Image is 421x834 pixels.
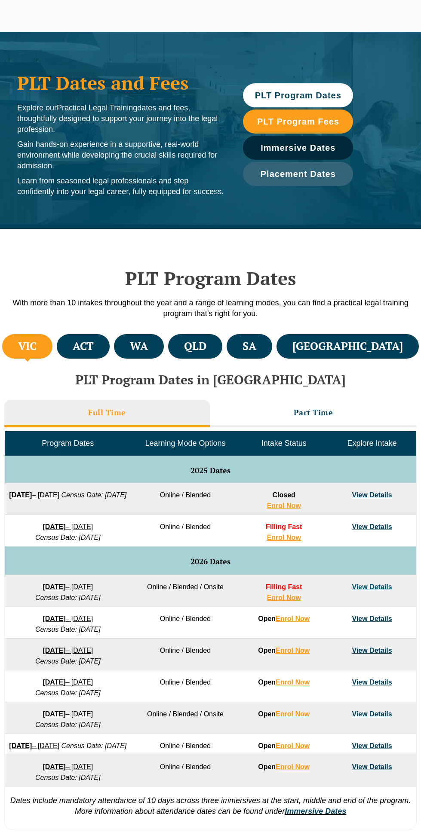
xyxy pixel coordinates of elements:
a: Immersive Dates [285,807,346,816]
td: Online / Blended [131,670,240,702]
em: Census Date: [DATE] [35,774,101,781]
h2: PLT Program Dates [9,268,412,289]
em: Census Date: [DATE] [61,491,127,499]
em: Census Date: [DATE] [61,742,127,749]
a: Enrol Now [276,710,310,718]
em: Census Date: [DATE] [35,594,101,601]
strong: Open [258,615,310,622]
td: Online / Blended [131,755,240,786]
a: [DATE]– [DATE] [9,491,59,499]
h4: VIC [18,339,37,353]
p: Explore our dates and fees, thoughtfully designed to support your journey into the legal profession. [17,103,226,135]
a: View Details [352,583,392,590]
span: Closed [273,491,295,499]
td: Online / Blended [131,483,240,515]
a: [DATE]– [DATE] [9,742,59,749]
strong: Open [258,742,310,749]
a: View Details [352,615,392,622]
strong: Open [258,679,310,686]
strong: [DATE] [9,742,32,749]
strong: [DATE] [43,763,65,770]
h4: ACT [73,339,94,353]
a: View Details [352,647,392,654]
a: View Details [352,742,392,749]
em: Census Date: [DATE] [35,626,101,633]
a: [DATE]– [DATE] [43,647,93,654]
span: Placement Dates [261,170,336,178]
strong: [DATE] [43,615,65,622]
h4: QLD [184,339,206,353]
a: View Details [352,523,392,530]
p: Learn from seasoned legal professionals and step confidently into your legal career, fully equipp... [17,176,226,197]
strong: Open [258,647,310,654]
a: View Details [352,710,392,718]
a: [DATE]– [DATE] [43,710,93,718]
a: Enrol Now [276,647,310,654]
em: Census Date: [DATE] [35,534,101,541]
p: With more than 10 intakes throughout the year and a range of learning modes, you can find a pract... [9,298,412,319]
td: Online / Blended [131,606,240,638]
em: Census Date: [DATE] [35,721,101,728]
a: [DATE]– [DATE] [43,523,93,530]
span: 2025 Dates [191,465,230,475]
a: [DATE]– [DATE] [43,679,93,686]
a: Enrol Now [267,534,301,541]
a: [DATE]– [DATE] [43,583,93,590]
td: Online / Blended [131,734,240,755]
a: View Details [352,491,392,499]
h3: Full Time [88,408,126,417]
h1: PLT Dates and Fees [17,72,226,94]
h4: WA [130,339,148,353]
strong: [DATE] [43,583,65,590]
a: PLT Program Dates [243,83,353,107]
td: Online / Blended [131,515,240,547]
a: Enrol Now [267,502,301,509]
a: Enrol Now [276,615,310,622]
span: Learning Mode Options [145,439,225,447]
span: Filling Fast [266,583,302,590]
span: Intake Status [261,439,307,447]
a: Immersive Dates [243,136,353,160]
span: Filling Fast [266,523,302,530]
em: Dates include mandatory attendance of 10 days across three immersives at the start, middle and en... [10,796,411,816]
a: PLT Program Fees [243,110,353,134]
a: [DATE]– [DATE] [43,763,93,770]
a: Placement Dates [243,162,353,186]
span: Practical Legal Training [57,103,137,112]
a: Enrol Now [276,763,310,770]
span: Immersive Dates [261,143,335,152]
h4: SA [243,339,256,353]
a: Enrol Now [276,679,310,686]
span: 2026 Dates [191,556,230,566]
h4: [GEOGRAPHIC_DATA] [292,339,403,353]
em: Census Date: [DATE] [35,657,101,665]
strong: [DATE] [43,710,65,718]
span: Explore Intake [347,439,397,447]
em: Census Date: [DATE] [35,689,101,697]
span: PLT Program Fees [257,117,339,126]
td: Online / Blended [131,638,240,670]
a: Enrol Now [267,594,301,601]
span: Program Dates [42,439,94,447]
a: View Details [352,679,392,686]
p: Gain hands-on experience in a supportive, real-world environment while developing the crucial ski... [17,139,226,171]
strong: Open [258,710,310,718]
span: PLT Program Dates [255,91,341,100]
a: [DATE]– [DATE] [43,615,93,622]
strong: [DATE] [43,679,65,686]
td: Online / Blended / Onsite [131,702,240,734]
a: View Details [352,763,392,770]
strong: [DATE] [43,523,65,530]
a: Enrol Now [276,742,310,749]
strong: [DATE] [43,647,65,654]
strong: Open [258,763,310,770]
h3: Part Time [294,408,333,417]
td: Online / Blended / Onsite [131,575,240,606]
strong: [DATE] [9,491,32,499]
